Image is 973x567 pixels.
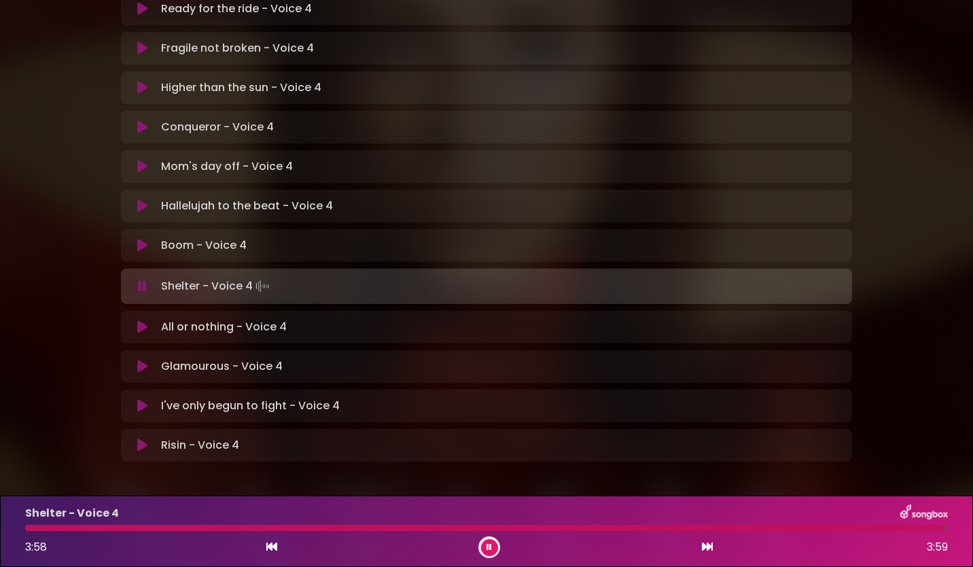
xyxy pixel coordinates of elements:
p: Boom - Voice 4 [161,237,247,254]
p: Conqueror - Voice 4 [161,119,274,135]
p: Higher than the sun - Voice 4 [161,80,321,96]
p: Mom's day off - Voice 4 [161,158,293,175]
p: Shelter - Voice 4 [25,505,119,521]
img: songbox-logo-white.png [900,504,948,522]
p: Fragile not broken - Voice 4 [161,40,314,56]
p: All or nothing - Voice 4 [161,319,287,335]
img: waveform4.gif [253,277,272,296]
p: Ready for the ride - Voice 4 [161,1,312,17]
p: Risin - Voice 4 [161,437,239,453]
p: Glamourous - Voice 4 [161,358,283,375]
p: Hallelujah to the beat - Voice 4 [161,198,333,214]
p: Shelter - Voice 4 [161,277,272,296]
p: I've only begun to fight - Voice 4 [161,398,340,414]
